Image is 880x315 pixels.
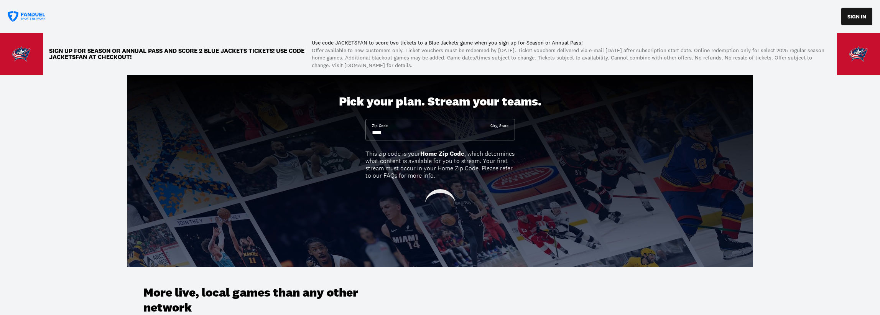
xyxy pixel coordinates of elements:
[490,123,508,129] div: City, State
[849,45,868,63] img: Team Logo
[339,94,541,109] div: Pick your plan. Stream your teams.
[12,45,31,63] img: Team Logo
[143,285,393,315] h3: More live, local games than any other network
[841,8,872,25] button: SIGN IN
[312,39,825,47] p: Use code JACKETSFAN to score two tickets to a Blue Jackets game when you sign up for Season or An...
[49,48,306,60] p: Sign up for Season or Annual Pass and score 2 Blue Jackets TICKETS! Use code JACKETSFAN at checkout!
[312,47,825,69] p: Offer available to new customers only. Ticket vouchers must be redeemed by [DATE]. Ticket voucher...
[365,150,515,180] div: This zip code is your , which determines what content is available for you to stream. Your first ...
[420,150,464,158] b: Home Zip Code
[372,123,388,129] div: Zip Code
